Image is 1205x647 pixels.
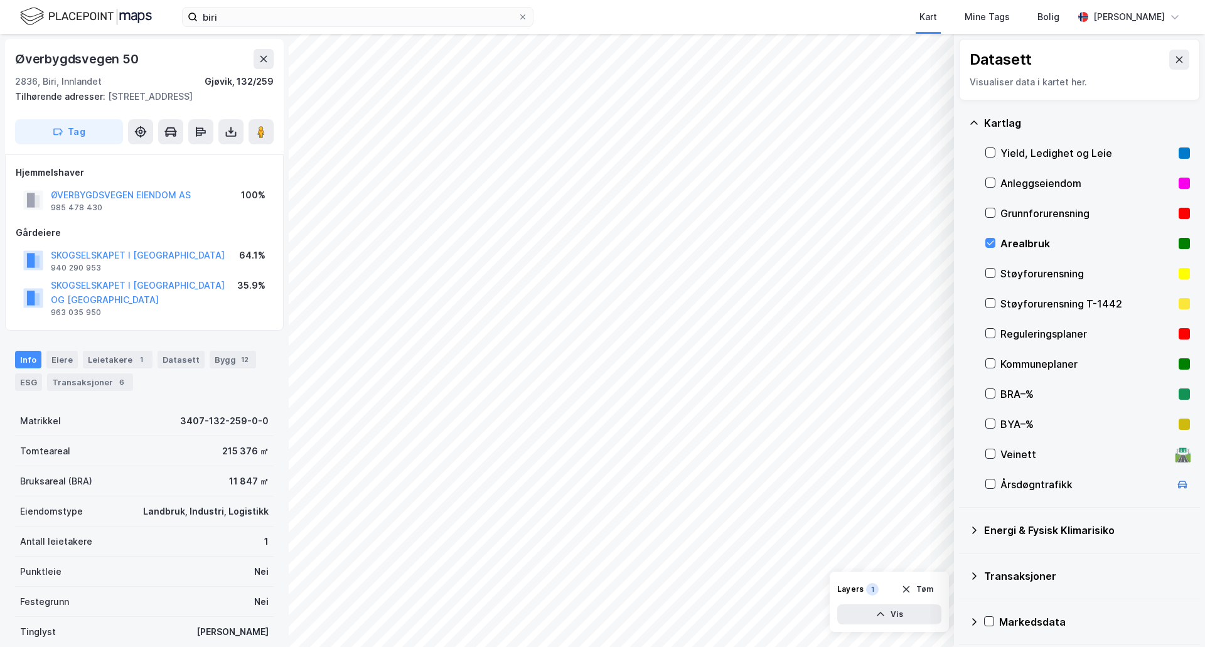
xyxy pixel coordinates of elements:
div: Kontrollprogram for chat [1142,587,1205,647]
div: 1 [264,534,269,549]
div: Matrikkel [20,414,61,429]
div: Tomteareal [20,444,70,459]
div: Eiendomstype [20,504,83,519]
div: Nei [254,564,269,579]
div: Øverbygdsvegen 50 [15,49,141,69]
div: Datasett [158,351,205,368]
div: 3407-132-259-0-0 [180,414,269,429]
div: 11 847 ㎡ [229,474,269,489]
div: Energi & Fysisk Klimarisiko [984,523,1190,538]
div: Kommuneplaner [1000,356,1174,372]
div: Gårdeiere [16,225,273,240]
span: Tilhørende adresser: [15,91,108,102]
input: Søk på adresse, matrikkel, gårdeiere, leietakere eller personer [198,8,518,26]
div: Punktleie [20,564,62,579]
div: Landbruk, Industri, Logistikk [143,504,269,519]
div: Arealbruk [1000,236,1174,251]
div: 1 [866,583,879,596]
iframe: Chat Widget [1142,587,1205,647]
div: [PERSON_NAME] [1093,9,1165,24]
div: Bygg [210,351,256,368]
div: Gjøvik, 132/259 [205,74,274,89]
div: Kartlag [984,115,1190,131]
div: [PERSON_NAME] [196,624,269,639]
div: Transaksjoner [984,569,1190,584]
div: Reguleringsplaner [1000,326,1174,341]
div: Årsdøgntrafikk [1000,477,1170,492]
div: BRA–% [1000,387,1174,402]
div: Grunnforurensning [1000,206,1174,221]
div: [STREET_ADDRESS] [15,89,264,104]
div: Markedsdata [999,614,1190,629]
div: Eiere [46,351,78,368]
div: Veinett [1000,447,1170,462]
div: 940 290 953 [51,263,101,273]
div: 12 [238,353,251,366]
div: 100% [241,188,265,203]
img: logo.f888ab2527a4732fd821a326f86c7f29.svg [20,6,152,28]
div: 64.1% [239,248,265,263]
div: 35.9% [237,278,265,293]
div: Støyforurensning T-1442 [1000,296,1174,311]
div: Bolig [1037,9,1059,24]
div: 963 035 950 [51,307,101,318]
button: Tøm [893,579,941,599]
div: 6 [115,376,128,388]
div: Tinglyst [20,624,56,639]
div: Hjemmelshaver [16,165,273,180]
div: Yield, Ledighet og Leie [1000,146,1174,161]
div: Layers [837,584,864,594]
div: Anleggseiendom [1000,176,1174,191]
div: Mine Tags [965,9,1010,24]
div: Transaksjoner [47,373,133,391]
div: 1 [135,353,147,366]
div: Visualiser data i kartet her. [970,75,1189,90]
div: Bruksareal (BRA) [20,474,92,489]
div: Kart [919,9,937,24]
div: 2836, Biri, Innlandet [15,74,102,89]
div: Datasett [970,50,1032,70]
div: 215 376 ㎡ [222,444,269,459]
div: Leietakere [83,351,153,368]
div: Info [15,351,41,368]
div: Antall leietakere [20,534,92,549]
button: Tag [15,119,123,144]
div: Nei [254,594,269,609]
div: 🛣️ [1174,446,1191,463]
div: Støyforurensning [1000,266,1174,281]
div: BYA–% [1000,417,1174,432]
button: Vis [837,604,941,624]
div: ESG [15,373,42,391]
div: 985 478 430 [51,203,102,213]
div: Festegrunn [20,594,69,609]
